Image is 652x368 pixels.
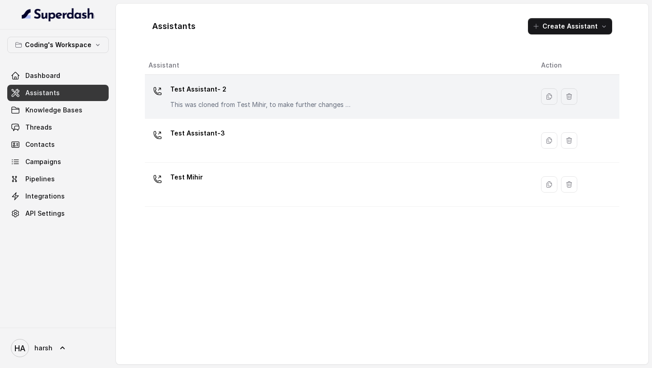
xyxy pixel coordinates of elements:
[25,123,52,132] span: Threads
[170,100,351,109] p: This was cloned from Test Mihir, to make further changes as discussed with the Superdash team.
[7,188,109,204] a: Integrations
[7,154,109,170] a: Campaigns
[25,157,61,166] span: Campaigns
[7,85,109,101] a: Assistants
[7,102,109,118] a: Knowledge Bases
[7,37,109,53] button: Coding's Workspace
[170,126,225,140] p: Test Assistant-3
[7,119,109,136] a: Threads
[22,7,95,22] img: light.svg
[7,205,109,222] a: API Settings
[25,71,60,80] span: Dashboard
[25,192,65,201] span: Integrations
[170,82,351,97] p: Test Assistant- 2
[152,19,196,34] h1: Assistants
[14,344,25,353] text: HA
[25,88,60,97] span: Assistants
[25,209,65,218] span: API Settings
[145,56,534,75] th: Assistant
[25,39,91,50] p: Coding's Workspace
[534,56,619,75] th: Action
[528,18,612,34] button: Create Assistant
[170,170,203,184] p: Test Mihir
[25,140,55,149] span: Contacts
[7,335,109,361] a: harsh
[7,136,109,153] a: Contacts
[34,344,53,353] span: harsh
[25,174,55,184] span: Pipelines
[7,68,109,84] a: Dashboard
[7,171,109,187] a: Pipelines
[25,106,82,115] span: Knowledge Bases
